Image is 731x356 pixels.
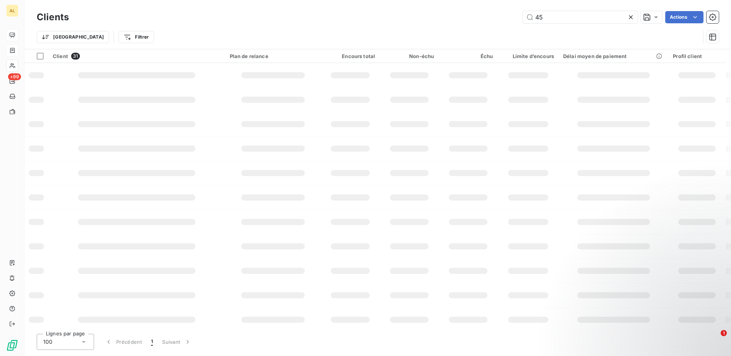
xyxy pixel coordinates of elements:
[37,31,109,43] button: [GEOGRAPHIC_DATA]
[53,53,68,59] span: Client
[325,53,375,59] div: Encours total
[384,53,434,59] div: Non-échu
[151,338,153,346] span: 1
[158,334,196,350] button: Suivant
[230,53,317,59] div: Plan de relance
[673,53,721,59] div: Profil client
[523,11,638,23] input: Rechercher
[146,334,158,350] button: 1
[119,31,154,43] button: Filtrer
[502,53,554,59] div: Limite d’encours
[8,73,21,80] span: +99
[665,11,703,23] button: Actions
[578,282,731,335] iframe: Intercom notifications message
[705,330,723,348] iframe: Intercom live chat
[43,338,52,346] span: 100
[6,339,18,351] img: Logo LeanPay
[100,334,146,350] button: Précédent
[37,10,69,24] h3: Clients
[71,53,80,60] span: 31
[721,330,727,336] span: 1
[6,5,18,17] div: AL
[443,53,493,59] div: Échu
[563,53,664,59] div: Délai moyen de paiement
